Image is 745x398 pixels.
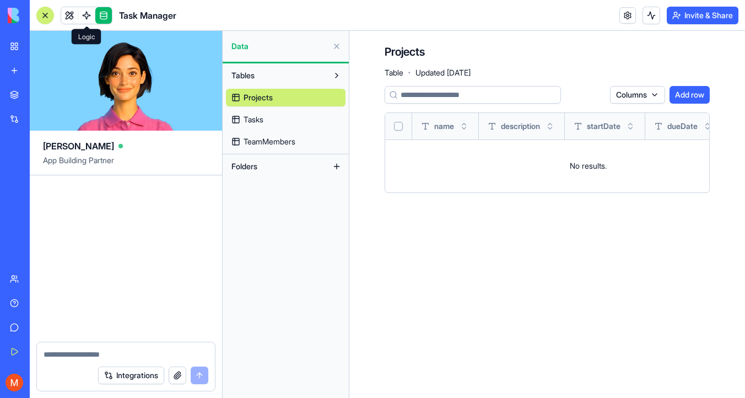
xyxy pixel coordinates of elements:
[8,8,76,23] img: logo
[544,121,555,132] button: Toggle sort
[231,70,255,81] span: Tables
[43,155,209,175] span: App Building Partner
[226,67,328,84] button: Tables
[385,67,403,78] span: Table
[702,121,713,132] button: Toggle sort
[408,64,411,82] span: ·
[458,121,469,132] button: Toggle sort
[226,133,345,150] a: TeamMembers
[43,139,114,153] span: [PERSON_NAME]
[98,367,164,384] button: Integrations
[231,41,328,52] span: Data
[119,9,176,22] span: Task Manager
[415,67,471,78] span: Updated [DATE]
[434,121,454,132] span: name
[670,86,710,104] button: Add row
[501,121,540,132] span: description
[244,136,295,147] span: TeamMembers
[226,158,328,175] button: Folders
[226,111,345,128] a: Tasks
[72,29,101,45] div: Logic
[6,374,23,391] img: ACg8ocKcZV1rCERV61c9rPzSfl6hgffyY8dMqyzIO5UcAFJfnzL3yQ=s96-c
[231,161,257,172] span: Folders
[610,86,665,104] button: Columns
[587,121,620,132] span: startDate
[385,44,425,60] h4: Projects
[226,89,345,106] a: Projects
[625,121,636,132] button: Toggle sort
[667,7,738,24] button: Invite & Share
[667,121,698,132] span: dueDate
[244,114,263,125] span: Tasks
[244,92,273,103] span: Projects
[394,122,403,131] button: Select all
